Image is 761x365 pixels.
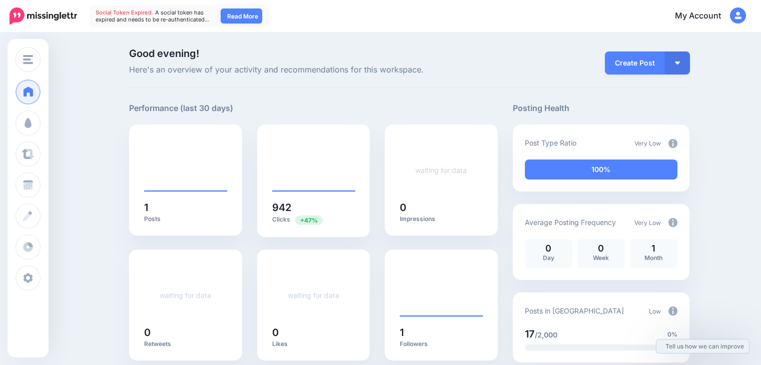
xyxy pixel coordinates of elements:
p: 0 [530,244,567,253]
p: Posts [144,215,227,223]
span: Very Low [634,219,661,226]
span: Day [543,254,554,261]
p: 1 [635,244,672,253]
a: waiting for data [288,291,339,299]
span: /2,000 [535,330,557,339]
img: Missinglettr [10,7,77,24]
span: Week [593,254,609,261]
p: Followers [400,340,483,348]
span: Good evening! [129,47,199,59]
img: info-circle-grey.png [668,306,677,315]
p: Clicks [272,215,355,224]
img: menu.png [23,55,33,64]
h5: Performance (last 30 days) [129,102,233,114]
h5: 942 [272,202,355,212]
a: waiting for data [160,291,211,299]
span: Social Token Expired. [96,9,154,16]
img: arrow-down-white.png [675,61,680,64]
h5: 1 [144,202,227,212]
h5: Posting Health [513,102,689,114]
h5: 0 [144,327,227,337]
p: Retweets [144,340,227,348]
p: Average Posting Frequency [525,216,616,228]
p: Post Type Ratio [525,137,576,148]
a: Tell us how we can improve [656,339,749,353]
p: Posts in [GEOGRAPHIC_DATA] [525,305,624,316]
div: 100% of your posts in the last 30 days have been from Drip Campaigns [525,159,677,179]
span: Here's an overview of your activity and recommendations for this workspace. [129,63,498,76]
span: 17 [525,328,535,340]
span: A social token has expired and needs to be re-authenticated… [96,9,210,23]
p: Impressions [400,215,483,223]
a: My Account [665,4,746,28]
a: Create Post [605,51,665,74]
span: Very Low [634,139,661,147]
a: Read More [221,8,262,23]
p: Likes [272,340,355,348]
img: info-circle-grey.png [668,139,677,148]
span: Low [649,307,661,315]
a: waiting for data [415,166,467,174]
img: info-circle-grey.png [668,218,677,227]
h5: 0 [400,202,483,212]
p: 0 [582,244,620,253]
span: 0% [667,329,677,339]
h5: 0 [272,327,355,337]
span: Previous period: 640 [295,215,323,225]
h5: 1 [400,327,483,337]
span: Month [644,254,662,261]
